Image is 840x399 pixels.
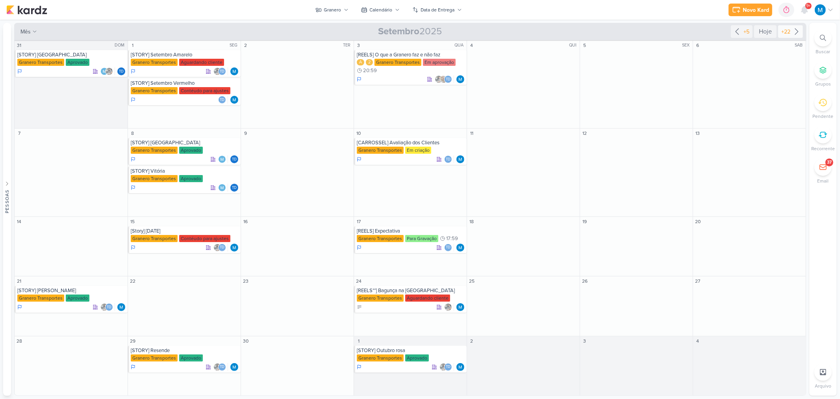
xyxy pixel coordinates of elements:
p: Td [446,365,451,369]
div: 2 [242,41,250,49]
div: 13 [694,129,702,137]
div: [CARROSSEL] Avaliação dos Clientes [357,140,465,146]
div: Em Andamento [357,364,362,370]
div: 24 [355,277,363,285]
div: Granero Transportes [131,59,178,66]
div: [STORY] Uberlândia [17,52,126,58]
div: [STORY] Setembro Vermelho [131,80,239,86]
div: [STORY] Petrolina [17,287,126,294]
p: Td [220,246,224,250]
div: Colaboradores: Everton Granero, Thais de carvalho [439,363,454,371]
div: Contéudo para ajustes [179,87,230,94]
div: 25 [468,277,476,285]
div: Granero Transportes [357,295,404,302]
p: Td [446,246,451,250]
div: Thais de carvalho [218,67,226,75]
div: Em Andamento [17,68,22,75]
div: Novo Kard [743,6,769,14]
div: Responsável: Thais de carvalho [230,155,238,163]
div: Aprovado [179,147,203,154]
div: Em Andamento [131,97,135,103]
div: Responsável: MARIANA MIRANDA [456,75,464,83]
div: 4 [468,41,476,49]
div: 1 [129,41,137,49]
div: [Story] Dia do Cliente [131,228,239,234]
span: 20:59 [363,68,377,73]
div: 17 [355,218,363,226]
img: MARIANA MIRANDA [218,184,226,192]
div: [STORY] Resende [131,347,239,354]
img: MARIANA MIRANDA [456,244,464,252]
p: Td [220,98,224,102]
div: Responsável: Thais de carvalho [117,67,125,75]
div: SEX [682,42,692,48]
div: TER [343,42,353,48]
div: [STORY] Setembro Amarelo [131,52,239,58]
div: Colaboradores: Thais de carvalho [218,96,228,104]
button: Novo Kard [729,4,772,16]
div: Aguardando cliente [179,59,224,66]
img: MARIANA MIRANDA [456,303,464,311]
div: 22 [129,277,137,285]
p: Td [107,306,111,310]
p: Td [220,365,224,369]
div: 12 [581,129,589,137]
span: mês [20,28,31,36]
div: Hoje [754,25,777,38]
div: Granero Transportes [131,175,178,182]
div: 5 [581,41,589,49]
img: Everton Granero [435,75,443,83]
div: Colaboradores: Everton Granero, Sarah Violante, Thais de carvalho [435,75,454,83]
div: 30 [242,337,250,345]
img: Everton Granero [213,363,221,371]
div: SAB [795,42,805,48]
div: Colaboradores: Thais de carvalho [444,155,454,163]
div: 1 [355,337,363,345]
div: Aprovado [179,175,203,182]
div: Colaboradores: Everton Granero, Thais de carvalho [213,67,228,75]
div: Responsável: MARIANA MIRANDA [456,155,464,163]
div: Responsável: MARIANA MIRANDA [117,303,125,311]
img: MARIANA MIRANDA [100,67,108,75]
div: Colaboradores: Everton Granero, Thais de carvalho [213,363,228,371]
div: Thais de carvalho [218,96,226,104]
p: Grupos [815,80,831,88]
div: 27 [694,277,702,285]
div: 7 [15,129,23,137]
div: QUA [454,42,466,48]
li: Ctrl + F [809,29,837,55]
div: Colaboradores: MARIANA MIRANDA [218,184,228,192]
div: 21 [15,277,23,285]
div: Aprovado [179,354,203,362]
div: Granero Transportes [357,147,404,154]
div: A Fazer [357,304,362,310]
span: 2025 [378,25,442,38]
img: Everton Granero [444,303,452,311]
div: Thais de carvalho [218,244,226,252]
div: Thais de carvalho [444,155,452,163]
p: Arquivo [815,382,831,390]
div: 19 [581,218,589,226]
div: Em Andamento [357,244,362,251]
div: Colaboradores: MARIANA MIRANDA [218,155,228,163]
div: QUI [569,42,579,48]
div: Responsável: MARIANA MIRANDA [456,244,464,252]
img: MARIANA MIRANDA [117,303,125,311]
p: Td [232,158,237,162]
div: Em Andamento [17,304,22,310]
p: Pendente [813,113,834,120]
button: Pessoas [3,23,11,396]
div: +5 [742,28,751,36]
div: 37 [827,159,832,166]
div: Colaboradores: Thais de carvalho [444,244,454,252]
p: Td [446,78,451,82]
div: 14 [15,218,23,226]
div: [STORY] Vitória [131,168,239,174]
div: 15 [129,218,137,226]
div: Thais de carvalho [444,75,452,83]
div: Em Andamento [131,244,135,251]
div: 4 [694,337,702,345]
div: 16 [242,218,250,226]
div: Thais de carvalho [230,155,238,163]
div: DOM [115,42,127,48]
